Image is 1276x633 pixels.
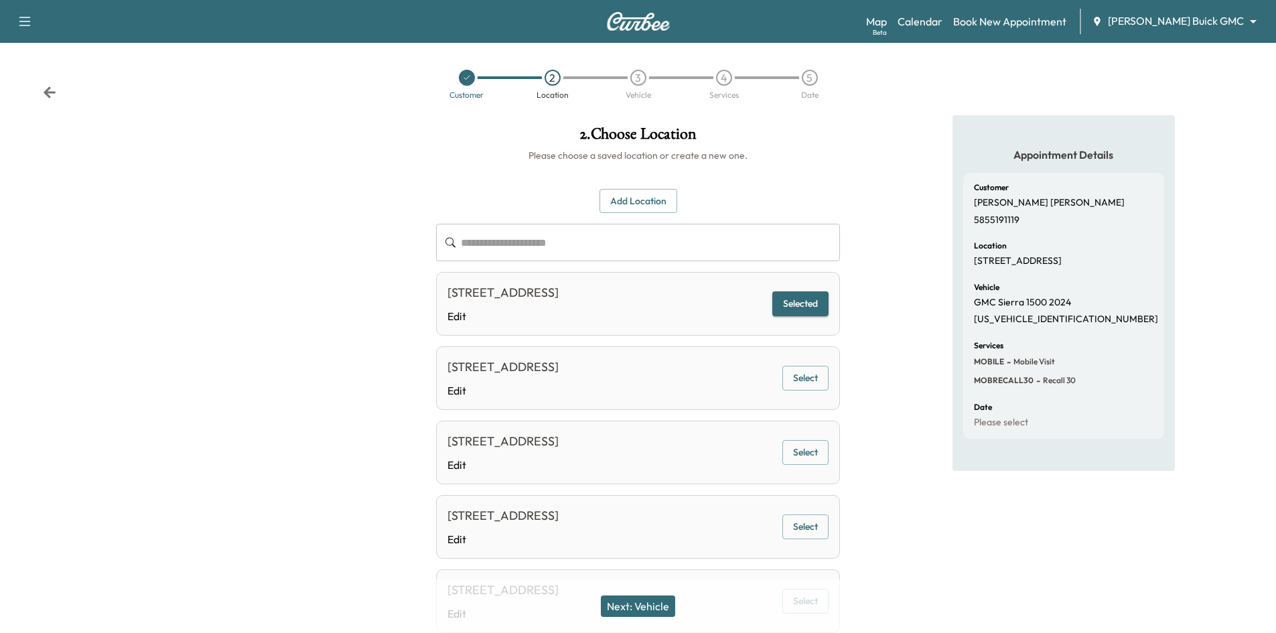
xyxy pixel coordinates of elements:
a: Edit [447,531,559,547]
h6: Location [974,242,1007,250]
a: Edit [447,457,559,473]
button: Next: Vehicle [601,595,675,617]
div: Location [537,91,569,99]
h6: Customer [974,184,1009,192]
a: MapBeta [866,13,887,29]
span: - [1034,374,1040,387]
div: Beta [873,27,887,38]
div: [STREET_ADDRESS] [447,506,559,525]
button: Add Location [599,189,677,214]
a: Edit [447,308,559,324]
div: 5 [802,70,818,86]
span: Recall 30 [1040,375,1076,386]
button: Selected [772,291,829,316]
div: Customer [449,91,484,99]
button: Select [782,514,829,539]
p: 5855191119 [974,214,1019,226]
div: Vehicle [626,91,651,99]
button: Select [782,440,829,465]
h5: Appointment Details [963,147,1164,162]
span: [PERSON_NAME] Buick GMC [1108,13,1244,29]
h6: Services [974,342,1003,350]
h1: 2 . Choose Location [436,126,840,149]
span: Mobile Visit [1011,356,1055,367]
span: - [1004,355,1011,368]
div: [STREET_ADDRESS] [447,432,559,451]
a: Calendar [898,13,942,29]
p: [US_VEHICLE_IDENTIFICATION_NUMBER] [974,313,1158,326]
div: 3 [630,70,646,86]
div: Back [43,86,56,99]
div: 2 [545,70,561,86]
div: Date [801,91,819,99]
h6: Date [974,403,992,411]
div: [STREET_ADDRESS] [447,283,559,302]
a: Edit [447,382,559,399]
p: Please select [974,417,1028,429]
h6: Vehicle [974,283,999,291]
div: [STREET_ADDRESS] [447,358,559,376]
h6: Please choose a saved location or create a new one. [436,149,840,162]
a: Book New Appointment [953,13,1066,29]
p: [PERSON_NAME] [PERSON_NAME] [974,197,1125,209]
div: 4 [716,70,732,86]
span: MOBRECALL30 [974,375,1034,386]
img: Curbee Logo [606,12,670,31]
button: Select [782,366,829,391]
div: Services [709,91,739,99]
p: [STREET_ADDRESS] [974,255,1062,267]
p: GMC Sierra 1500 2024 [974,297,1071,309]
span: MOBILE [974,356,1004,367]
